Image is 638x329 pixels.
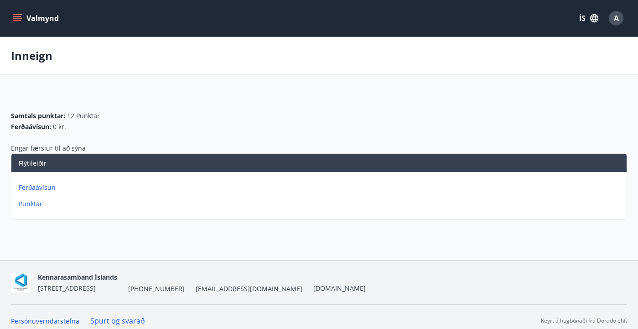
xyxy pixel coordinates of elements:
[38,273,117,282] span: Kennarasamband Íslands
[11,48,52,63] p: Inneign
[90,316,145,326] a: Spurt og svarað
[196,284,302,293] span: [EMAIL_ADDRESS][DOMAIN_NAME]
[38,284,96,292] span: [STREET_ADDRESS]
[67,111,100,120] span: 12 Punktar
[11,10,62,26] button: menu
[19,159,47,167] span: Flýtileiðir
[11,111,65,120] span: Samtals punktar :
[11,144,86,152] span: Engar færslur til að sýna
[541,317,627,325] p: Keyrt á hugbúnaði frá Dorado ehf.
[614,13,619,23] span: A
[128,284,185,293] span: [PHONE_NUMBER]
[53,122,66,131] span: 0 kr.
[11,273,31,292] img: AOgasd1zjyUWmx8qB2GFbzp2J0ZxtdVPFY0E662R.png
[19,199,623,209] p: Punktar
[574,10,603,26] button: ÍS
[11,122,51,131] span: Ferðaávísun :
[605,7,627,29] button: A
[313,284,366,292] a: [DOMAIN_NAME]
[19,183,623,192] p: Ferðaávísun
[11,317,79,325] a: Persónuverndarstefna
